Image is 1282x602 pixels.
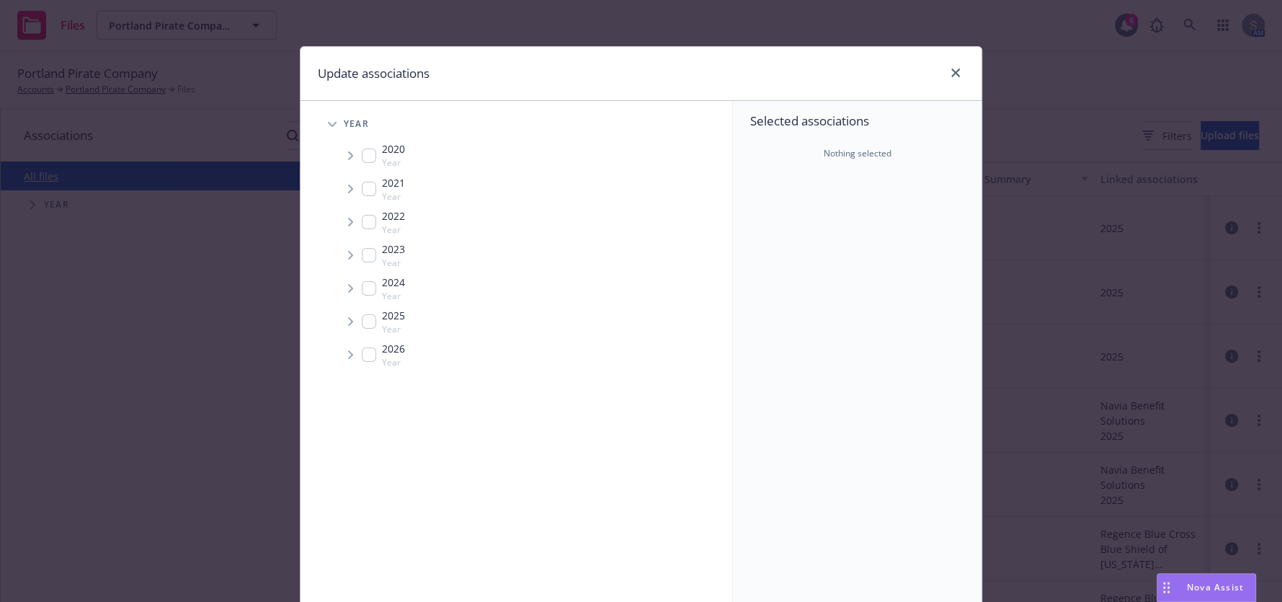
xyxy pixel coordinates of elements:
[1157,574,1175,601] div: Drag to move
[382,156,405,169] span: Year
[318,64,429,83] h1: Update associations
[344,120,369,128] span: Year
[382,208,405,223] span: 2022
[382,257,405,269] span: Year
[382,223,405,236] span: Year
[382,190,405,203] span: Year
[382,356,405,368] span: Year
[382,308,405,323] span: 2025
[382,290,405,302] span: Year
[750,112,964,130] span: Selected associations
[382,323,405,335] span: Year
[382,275,405,290] span: 2024
[1187,581,1244,593] span: Nova Assist
[301,110,732,371] div: Tree Example
[1157,573,1256,602] button: Nova Assist
[947,64,964,81] a: close
[382,242,405,257] span: 2023
[382,175,405,190] span: 2021
[824,147,891,160] span: Nothing selected
[382,341,405,356] span: 2026
[382,141,405,156] span: 2020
